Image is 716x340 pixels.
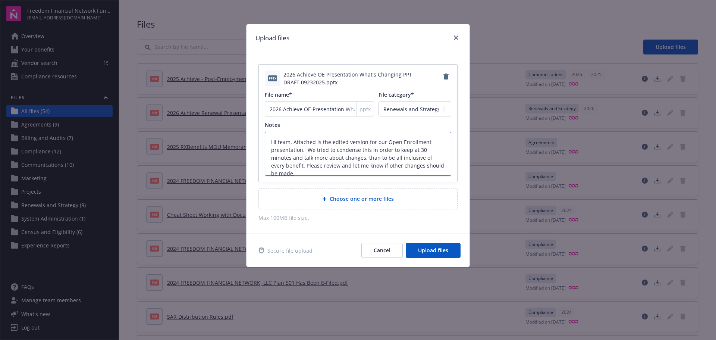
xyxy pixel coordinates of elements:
span: File category* [379,91,414,98]
input: Add file name... [265,102,374,116]
span: Upload files [418,247,448,254]
span: 2026 Achieve OE Presentation What's Changing PPT DRAFT.09232025.pptx [283,71,441,86]
div: Choose one or more files [258,188,458,209]
button: Cancel [361,243,403,258]
textarea: Hi team, Attached is the edited version for our Open Enrollment presentation. We tried to condens... [265,132,451,176]
a: close [452,33,461,42]
h1: Upload files [255,33,289,43]
button: Upload files [406,243,461,258]
span: pptx [359,105,371,113]
span: Choose one or more files [330,195,394,203]
span: Cancel [374,247,390,254]
a: Remove [441,71,451,82]
span: File name* [265,91,292,98]
span: pptx [268,75,277,81]
span: Max 100MB file size. [258,214,458,222]
span: Notes [265,121,280,128]
span: Secure file upload [267,247,313,255]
